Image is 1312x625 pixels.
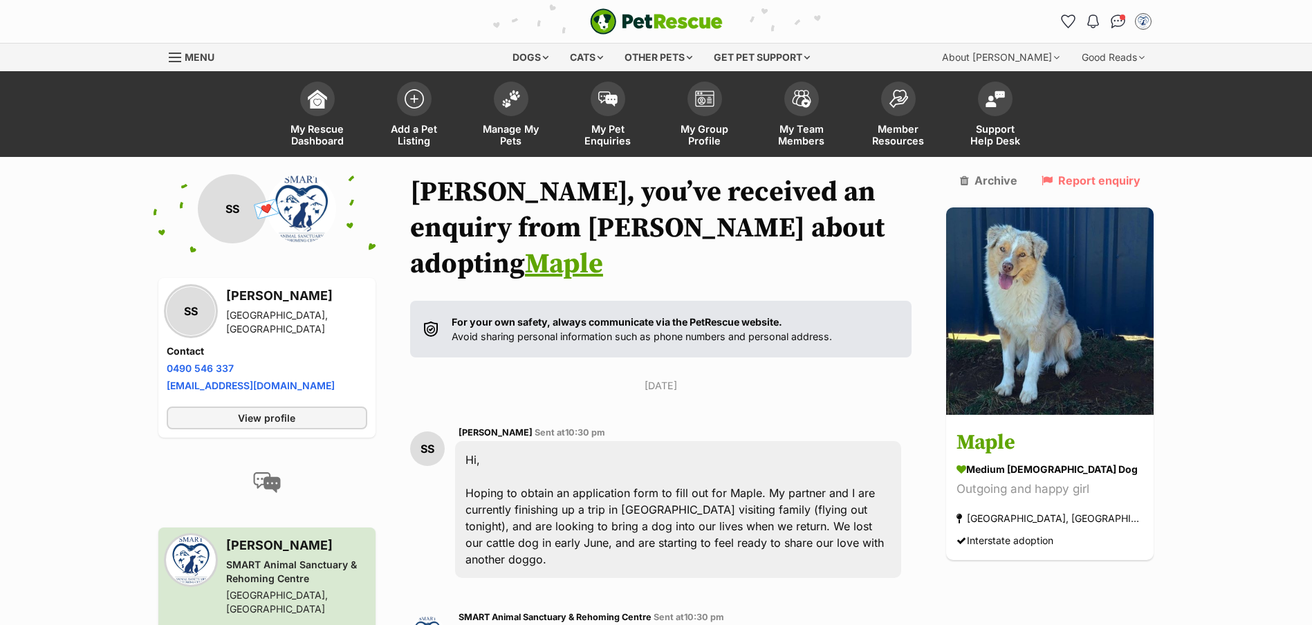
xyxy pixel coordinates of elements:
[704,44,820,71] div: Get pet support
[695,91,714,107] img: group-profile-icon-3fa3cf56718a62981997c0bc7e787c4b2cf8bcc04b72c1350f741eb67cf2f40e.svg
[1107,10,1129,32] a: Conversations
[1057,10,1154,32] ul: Account quick links
[410,378,912,393] p: [DATE]
[167,287,215,335] div: SS
[480,123,542,147] span: Manage My Pets
[957,428,1143,459] h3: Maple
[957,532,1053,550] div: Interstate adoption
[167,362,234,374] a: 0490 546 337
[167,380,335,391] a: [EMAIL_ADDRESS][DOMAIN_NAME]
[590,8,723,35] a: PetRescue
[1136,15,1150,28] img: Lorene Cross profile pic
[986,91,1005,107] img: help-desk-icon-fdf02630f3aa405de69fd3d07c3f3aa587a6932b1a1747fa1d2bba05be0121f9.svg
[405,89,424,109] img: add-pet-listing-icon-0afa8454b4691262ce3f59096e99ab1cd57d4a30225e0717b998d2c9b9846f56.svg
[463,75,560,157] a: Manage My Pets
[459,612,652,622] span: SMART Animal Sanctuary & Rehoming Centre
[560,44,613,71] div: Cats
[452,315,832,344] p: Avoid sharing personal information such as phone numbers and personal address.
[226,558,367,586] div: SMART Animal Sanctuary & Rehoming Centre
[1072,44,1154,71] div: Good Reads
[535,427,605,438] span: Sent at
[1082,10,1105,32] button: Notifications
[226,536,367,555] h3: [PERSON_NAME]
[932,44,1069,71] div: About [PERSON_NAME]
[226,286,367,306] h3: [PERSON_NAME]
[226,588,367,616] div: [GEOGRAPHIC_DATA], [GEOGRAPHIC_DATA]
[957,481,1143,499] div: Outgoing and happy girl
[615,44,702,71] div: Other pets
[960,174,1017,187] a: Archive
[238,411,295,425] span: View profile
[656,75,753,157] a: My Group Profile
[674,123,736,147] span: My Group Profile
[167,536,215,584] img: SMART Animal Sanctuary & Rehoming Centre profile pic
[383,123,445,147] span: Add a Pet Listing
[598,91,618,106] img: pet-enquiries-icon-7e3ad2cf08bfb03b45e93fb7055b45f3efa6380592205ae92323e6603595dc1f.svg
[1087,15,1098,28] img: notifications-46538b983faf8c2785f20acdc204bb7945ddae34d4c08c2a6579f10ce5e182be.svg
[501,90,521,108] img: manage-my-pets-icon-02211641906a0b7f246fdf0571729dbe1e7629f14944591b6c1af311fb30b64b.svg
[167,407,367,429] a: View profile
[410,174,912,282] h1: [PERSON_NAME], you’ve received an enquiry from [PERSON_NAME] about adopting
[169,44,224,68] a: Menu
[947,75,1044,157] a: Support Help Desk
[251,194,282,224] span: 💌
[455,441,902,578] div: Hi, Hoping to obtain an application form to fill out for Maple. My partner and I are currently fi...
[1111,15,1125,28] img: chat-41dd97257d64d25036548639549fe6c8038ab92f7586957e7f3b1b290dea8141.svg
[1132,10,1154,32] button: My account
[410,431,445,466] div: SS
[366,75,463,157] a: Add a Pet Listing
[867,123,930,147] span: Member Resources
[1057,10,1080,32] a: Favourites
[267,174,336,243] img: SMART Animal Sanctuary & Rehoming Centre profile pic
[957,463,1143,477] div: medium [DEMOGRAPHIC_DATA] Dog
[198,174,267,243] div: SS
[577,123,639,147] span: My Pet Enquiries
[654,612,724,622] span: Sent at
[946,418,1154,561] a: Maple medium [DEMOGRAPHIC_DATA] Dog Outgoing and happy girl [GEOGRAPHIC_DATA], [GEOGRAPHIC_DATA] ...
[452,316,782,328] strong: For your own safety, always communicate via the PetRescue website.
[590,8,723,35] img: logo-e224e6f780fb5917bec1dbf3a21bbac754714ae5b6737aabdf751b685950b380.svg
[850,75,947,157] a: Member Resources
[753,75,850,157] a: My Team Members
[684,612,724,622] span: 10:30 pm
[565,427,605,438] span: 10:30 pm
[525,247,603,281] a: Maple
[286,123,349,147] span: My Rescue Dashboard
[269,75,366,157] a: My Rescue Dashboard
[889,89,908,108] img: member-resources-icon-8e73f808a243e03378d46382f2149f9095a855e16c252ad45f914b54edf8863c.svg
[560,75,656,157] a: My Pet Enquiries
[308,89,327,109] img: dashboard-icon-eb2f2d2d3e046f16d808141f083e7271f6b2e854fb5c12c21221c1fb7104beca.svg
[167,344,367,358] h4: Contact
[1042,174,1140,187] a: Report enquiry
[253,472,281,493] img: conversation-icon-4a6f8262b818ee0b60e3300018af0b2d0b884aa5de6e9bcb8d3d4eeb1a70a7c4.svg
[957,510,1143,528] div: [GEOGRAPHIC_DATA], [GEOGRAPHIC_DATA]
[946,207,1154,415] img: Maple
[226,308,367,336] div: [GEOGRAPHIC_DATA], [GEOGRAPHIC_DATA]
[459,427,533,438] span: [PERSON_NAME]
[770,123,833,147] span: My Team Members
[964,123,1026,147] span: Support Help Desk
[185,51,214,63] span: Menu
[503,44,558,71] div: Dogs
[792,90,811,108] img: team-members-icon-5396bd8760b3fe7c0b43da4ab00e1e3bb1a5d9ba89233759b79545d2d3fc5d0d.svg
